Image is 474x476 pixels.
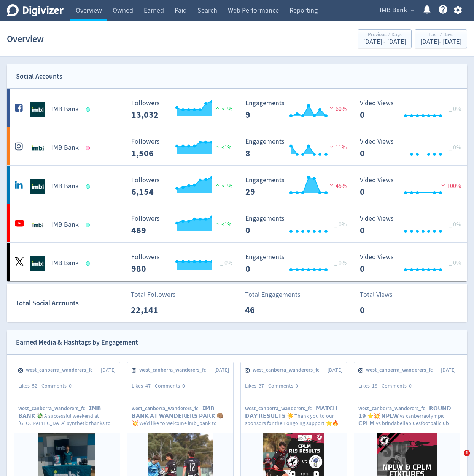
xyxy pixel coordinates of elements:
img: IMB Bank undefined [30,256,45,271]
span: _ 0% [449,105,461,113]
span: 37 [259,382,264,389]
img: negative-performance.svg [328,182,336,188]
span: _ 0% [449,221,461,228]
svg: Engagements 0 [242,215,356,235]
span: west_canberra_wanderers_fc [358,405,429,412]
svg: Engagements 8 [242,138,356,158]
div: Comments [268,382,302,390]
div: Comments [41,382,76,390]
svg: Video Views 0 [356,176,470,197]
img: negative-performance.svg [439,182,447,188]
svg: Followers --- [127,215,242,235]
p: Total Followers [131,290,176,300]
span: 1 [464,450,470,456]
span: west_canberra_wanderers_fc [132,405,202,412]
p: 𝗠𝗔𝗧𝗖𝗛 𝗗𝗔𝗬 𝗥𝗘𝗦𝗨𝗟𝗧𝗦 ☀️ Thank you to our sponsors for their ongoing support ⭐️🔥 canberrasoutherncros... [245,405,342,426]
span: _ 0% [220,259,232,267]
button: IMB Bank [377,4,416,16]
p: 𝗜𝗠𝗕 𝗕𝗔𝗡𝗞 💸 A successful weekend at [GEOGRAPHIC_DATA] synthetic thanks to imb_bank ! 🔥 IMB are an ... [18,405,116,426]
svg: Video Views 0 [356,138,470,158]
span: <1% [214,105,232,113]
span: _ 0% [449,259,461,267]
img: IMB Bank undefined [30,217,45,232]
h5: IMB Bank [51,143,79,152]
img: positive-performance.svg [214,105,221,111]
span: Data last synced: 29 Aug 2025, 6:02am (AEST) [86,107,92,112]
p: 𝗜𝗠𝗕 𝗕𝗔𝗡𝗞 𝗔𝗧 𝗪𝗔𝗡𝗗𝗘𝗥𝗘𝗥𝗦 𝗣𝗔𝗥𝗞 👊🏽💥 We’d like to welcome imb_bank to [GEOGRAPHIC_DATA] this weekend. A... [132,405,229,426]
div: Total Social Accounts [16,298,126,309]
span: <1% [214,221,232,228]
img: positive-performance.svg [214,221,221,226]
button: Previous 7 Days[DATE] - [DATE] [358,29,412,48]
div: Social Accounts [16,71,62,82]
span: <1% [214,182,232,190]
button: Last 7 Days[DATE]- [DATE] [415,29,467,48]
a: IMB Bank undefinedIMB Bank Followers --- Followers 469 <1% Engagements 0 Engagements 0 _ 0% Video... [7,204,467,242]
span: west_canberra_wanderers_fc [18,405,89,412]
div: [DATE] - [DATE] [363,38,406,45]
span: Data last synced: 29 Aug 2025, 12:02am (AEST) [86,223,92,227]
p: 0 [360,303,404,317]
span: _ 0% [449,144,461,151]
p: Total Views [360,290,404,300]
svg: Video Views 0 [356,99,470,120]
span: Data last synced: 28 Aug 2025, 2:02am (AEST) [86,146,92,150]
span: 0 [296,382,298,389]
div: [DATE] - [DATE] [420,38,461,45]
span: west_canberra_wanderers_fc [245,405,316,412]
img: positive-performance.svg [214,144,221,149]
svg: Video Views 0 [356,253,470,274]
span: 100% [439,182,461,190]
div: Likes [358,382,382,390]
a: IMB Bank undefinedIMB Bank Followers --- Followers 1,506 <1% Engagements 8 Engagements 8 11% Vide... [7,127,467,165]
p: 22,141 [131,303,175,317]
p: 46 [245,303,289,317]
h5: IMB Bank [51,105,79,114]
span: 0 [409,382,412,389]
div: Last 7 Days [420,32,461,38]
span: 47 [145,382,151,389]
img: IMB Bank undefined [30,140,45,155]
span: _ 0% [334,259,347,267]
span: [DATE] [441,366,456,374]
svg: Followers --- [127,99,242,120]
span: <1% [214,144,232,151]
a: IMB Bank undefinedIMB Bank Followers --- Followers 6,154 <1% Engagements 29 Engagements 29 45% Vi... [7,166,467,204]
div: Earned Media & Hashtags by Engagement [16,337,138,348]
h5: IMB Bank [51,259,79,268]
svg: Engagements 0 [242,253,356,274]
img: negative-performance.svg [328,144,336,149]
span: [DATE] [214,366,229,374]
img: IMB Bank undefined [30,179,45,194]
span: west_canberra_wanderers_fc [26,366,97,374]
a: IMB Bank undefinedIMB Bank Followers --- Followers 13,032 <1% Engagements 9 Engagements 9 60% Vid... [7,89,467,127]
svg: Engagements 9 [242,99,356,120]
span: west_canberra_wanderers_fc [139,366,210,374]
div: Comments [155,382,189,390]
span: [DATE] [328,366,342,374]
svg: Video Views 0 [356,215,470,235]
span: IMB Bank [380,4,407,16]
div: Previous 7 Days [363,32,406,38]
h5: IMB Bank [51,182,79,191]
span: 11% [328,144,347,151]
div: Comments [382,382,416,390]
div: Likes [132,382,155,390]
span: 0 [182,382,185,389]
svg: Engagements 29 [242,176,356,197]
p: Total Engagements [245,290,301,300]
span: 45% [328,182,347,190]
a: IMB Bank undefinedIMB Bank Followers --- _ 0% Followers 980 Engagements 0 Engagements 0 _ 0% Vide... [7,243,467,281]
div: Likes [18,382,41,390]
img: negative-performance.svg [328,105,336,111]
img: IMB Bank undefined [30,102,45,117]
span: west_canberra_wanderers_fc [253,366,323,374]
div: Likes [245,382,268,390]
span: 60% [328,105,347,113]
svg: Followers --- [127,253,242,274]
span: Data last synced: 28 Aug 2025, 8:01pm (AEST) [86,261,92,266]
span: 52 [32,382,37,389]
span: _ 0% [334,221,347,228]
span: 18 [372,382,377,389]
span: Data last synced: 29 Aug 2025, 3:02am (AEST) [86,184,92,189]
